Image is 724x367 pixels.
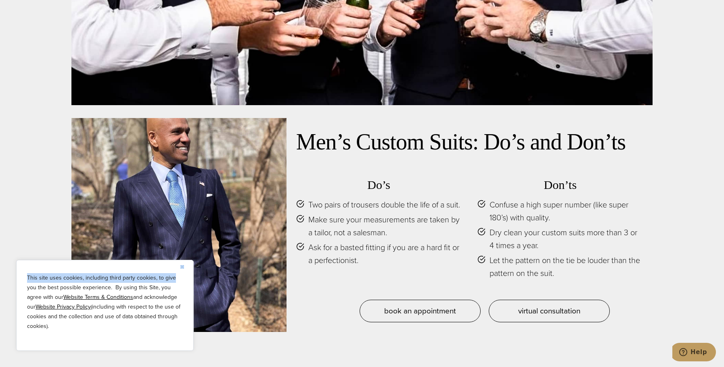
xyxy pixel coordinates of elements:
[672,343,716,363] iframe: Opens a widget where you can chat to one of our agents
[518,305,580,317] span: virtual consultation
[63,293,133,301] a: Website Terms & Conditions
[36,303,91,311] a: Website Privacy Policy
[296,128,643,156] h2: Men’s Custom Suits: Do’s and Don’ts
[308,241,462,267] span: Ask for a basted fitting if you are a hard fit or a perfectionist.
[27,273,183,331] p: This site uses cookies, including third party cookies, to give you the best possible experience. ...
[490,226,643,252] span: Dry clean your custom suits more than 3 or 4 times a year.
[308,213,462,239] span: Make sure your measurements are taken by a tailor, not a salesman.
[384,305,456,317] span: book an appointment
[360,300,481,322] a: book an appointment
[180,265,184,269] img: Close
[308,198,460,211] span: Two pairs of trousers double the life of a suit.
[489,300,610,322] a: virtual consultation
[490,198,643,224] span: Confuse a high super number (like super 180’s) with quality.
[296,178,462,192] h3: Do’s
[490,254,643,280] span: Let the pattern on the tie be louder than the pattern on the suit.
[180,262,190,272] button: Close
[477,178,643,192] h3: Don’ts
